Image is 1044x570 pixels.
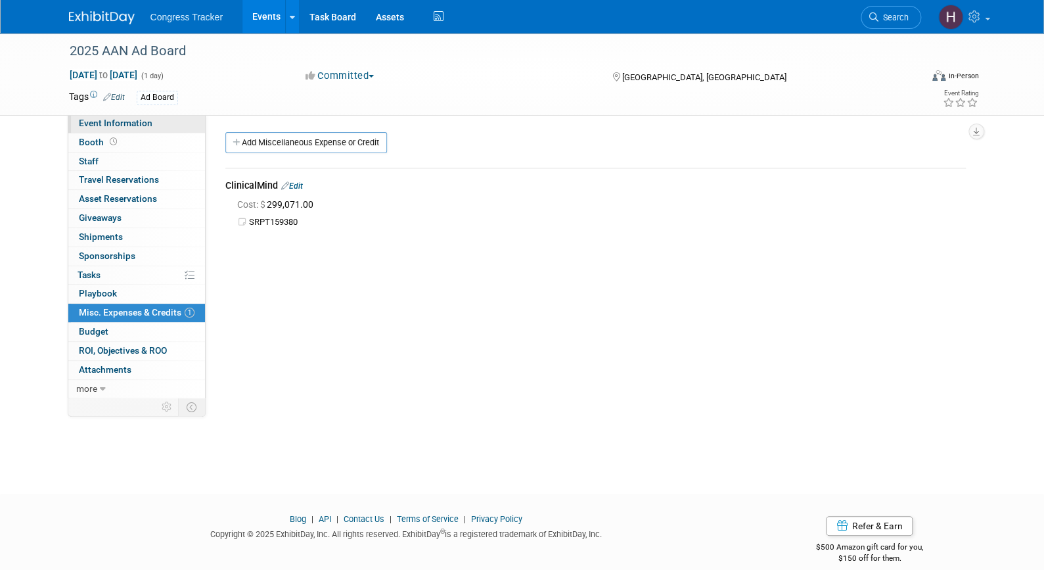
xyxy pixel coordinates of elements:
[97,70,110,80] span: to
[471,514,522,524] a: Privacy Policy
[69,11,135,24] img: ExhibitDay
[79,326,108,337] span: Budget
[947,71,978,81] div: In-Person
[79,345,167,356] span: ROI, Objectives & ROO
[333,514,342,524] span: |
[76,383,97,394] span: more
[68,209,205,227] a: Giveaways
[225,132,387,153] a: Add Miscellaneous Expense or Credit
[763,533,976,563] div: $500 Amazon gift card for you,
[150,12,223,22] span: Congress Tracker
[440,528,445,535] sup: ®
[68,171,205,189] a: Travel Reservations
[69,90,125,105] td: Tags
[178,398,205,416] td: Toggle Event Tabs
[397,514,459,524] a: Terms of Service
[79,118,152,128] span: Event Information
[69,525,744,540] div: Copyright © 2025 ExhibitDay, Inc. All rights reserved. ExhibitDay is a registered trademark of Ex...
[826,516,913,536] a: Refer & Earn
[68,361,205,379] a: Attachments
[79,156,99,166] span: Staff
[319,514,331,524] a: API
[68,285,205,303] a: Playbook
[140,72,164,80] span: (1 day)
[237,199,319,210] span: 299,071.00
[68,247,205,266] a: Sponsorships
[79,174,159,185] span: Travel Reservations
[68,304,205,322] a: Misc. Expenses & Credits1
[844,68,979,88] div: Event Format
[301,69,379,83] button: Committed
[79,193,157,204] span: Asset Reservations
[68,190,205,208] a: Asset Reservations
[137,91,178,105] div: Ad Board
[68,342,205,360] a: ROI, Objectives & ROO
[79,288,117,298] span: Playbook
[344,514,384,524] a: Contact Us
[281,181,303,191] a: Edit
[290,514,306,524] a: Blog
[763,553,976,564] div: $150 off for them.
[861,6,921,29] a: Search
[79,212,122,223] span: Giveaways
[942,90,978,97] div: Event Rating
[78,270,101,280] span: Tasks
[68,153,205,171] a: Staff
[68,114,205,133] a: Event Information
[68,323,205,341] a: Budget
[938,5,963,30] img: Heather Jones
[68,228,205,247] a: Shipments
[68,380,205,398] a: more
[878,12,909,22] span: Search
[386,514,395,524] span: |
[103,93,125,102] a: Edit
[461,514,469,524] span: |
[237,199,267,210] span: Cost: $
[79,250,135,261] span: Sponsorships
[68,266,205,285] a: Tasks
[65,39,901,63] div: 2025 AAN Ad Board
[79,307,194,318] span: Misc. Expenses & Credits
[185,308,194,318] span: 1
[79,231,123,242] span: Shipments
[225,179,966,195] div: ClinicalMind
[932,70,945,81] img: Format-Inperson.png
[107,137,120,147] span: Booth not reserved yet
[68,133,205,152] a: Booth
[308,514,317,524] span: |
[79,137,120,147] span: Booth
[69,69,138,81] span: [DATE] [DATE]
[156,398,179,416] td: Personalize Event Tab Strip
[249,217,966,228] td: SRPT159380
[79,364,131,375] span: Attachments
[622,72,786,82] span: [GEOGRAPHIC_DATA], [GEOGRAPHIC_DATA]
